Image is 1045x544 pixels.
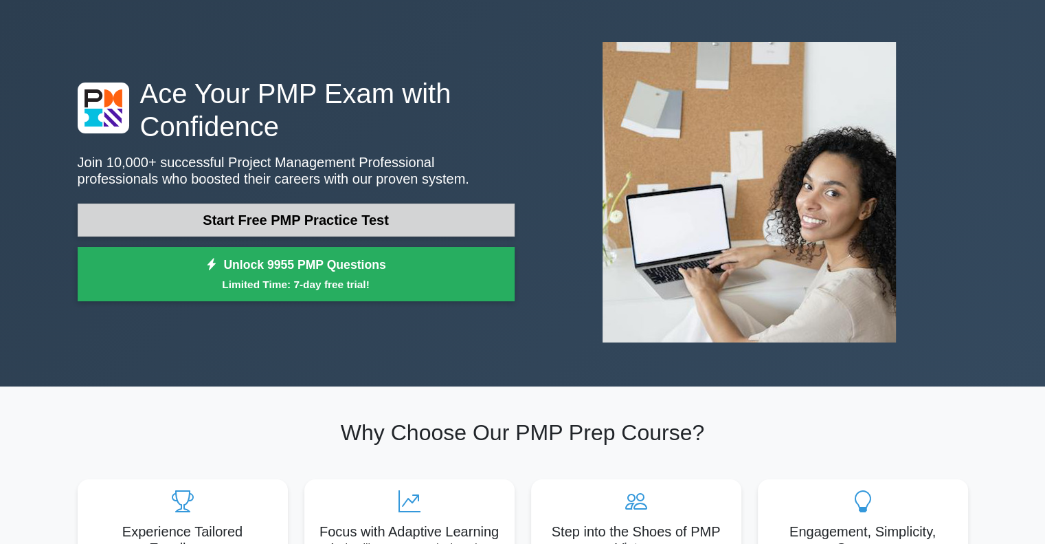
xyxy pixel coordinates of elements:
[78,420,968,446] h2: Why Choose Our PMP Prep Course?
[78,247,515,302] a: Unlock 9955 PMP QuestionsLimited Time: 7-day free trial!
[78,77,515,143] h1: Ace Your PMP Exam with Confidence
[315,523,504,540] h5: Focus with Adaptive Learning
[78,204,515,237] a: Start Free PMP Practice Test
[95,276,497,292] small: Limited Time: 7-day free trial!
[78,154,515,187] p: Join 10,000+ successful Project Management Professional professionals who boosted their careers w...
